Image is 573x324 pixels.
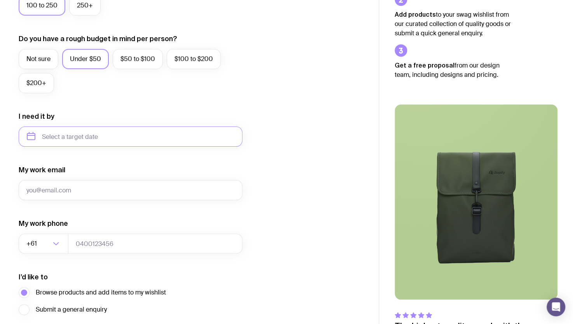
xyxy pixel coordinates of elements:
label: Do you have a rough budget in mind per person? [19,34,177,43]
div: Open Intercom Messenger [547,298,565,316]
span: Submit a general enquiry [36,305,107,314]
label: I’d like to [19,272,48,282]
label: Not sure [19,49,58,69]
label: $50 to $100 [113,49,163,69]
strong: Get a free proposal [395,62,455,69]
label: $200+ [19,73,54,93]
input: Search for option [38,234,51,254]
input: Select a target date [19,126,242,147]
label: I need it by [19,112,54,121]
label: $100 to $200 [167,49,221,69]
label: Under $50 [62,49,109,69]
div: Search for option [19,234,68,254]
span: +61 [26,234,38,254]
p: from our design team, including designs and pricing. [395,61,511,80]
strong: Add products [395,11,436,18]
p: to your swag wishlist from our curated collection of quality goods or submit a quick general enqu... [395,10,511,38]
input: 0400123456 [68,234,242,254]
input: you@email.com [19,180,242,200]
span: Browse products and add items to my wishlist [36,288,166,297]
